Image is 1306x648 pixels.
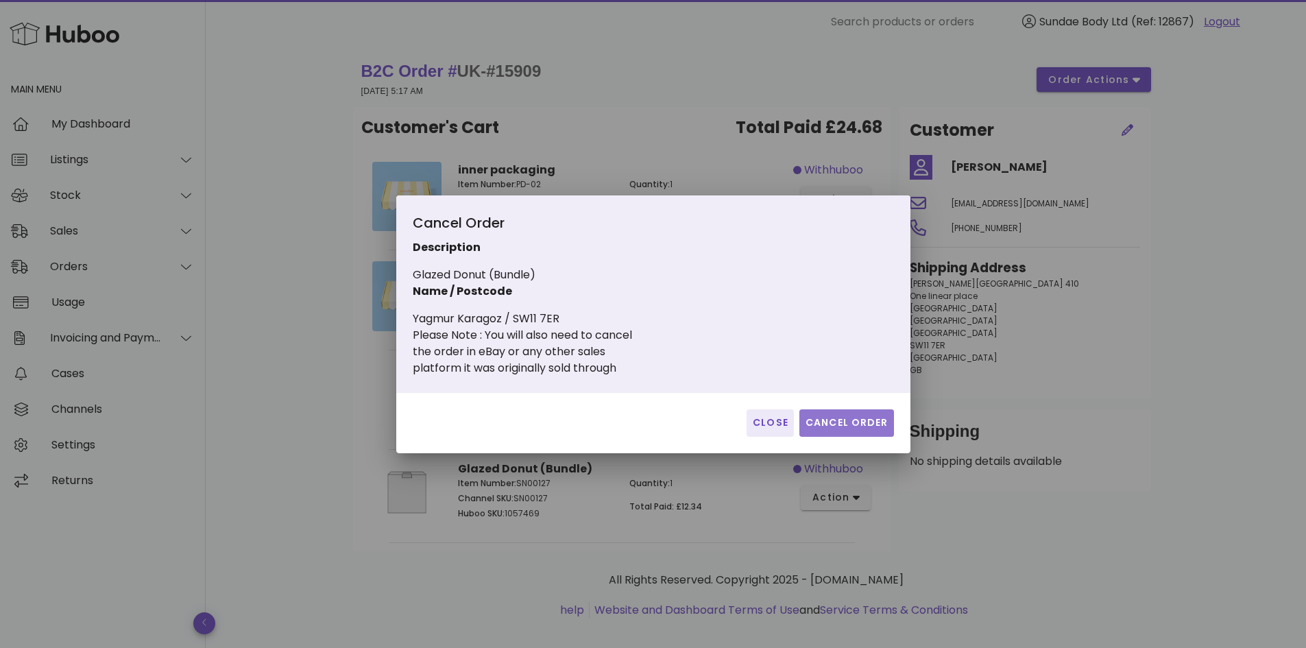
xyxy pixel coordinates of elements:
[747,409,794,437] button: Close
[752,416,788,430] span: Close
[805,416,888,430] span: Cancel Order
[413,283,721,300] p: Name / Postcode
[413,239,721,256] p: Description
[413,327,721,376] div: Please Note : You will also need to cancel the order in eBay or any other sales platform it was o...
[413,212,721,376] div: Glazed Donut (Bundle) Yagmur Karagoz / SW11 7ER
[413,212,721,239] div: Cancel Order
[799,409,894,437] button: Cancel Order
